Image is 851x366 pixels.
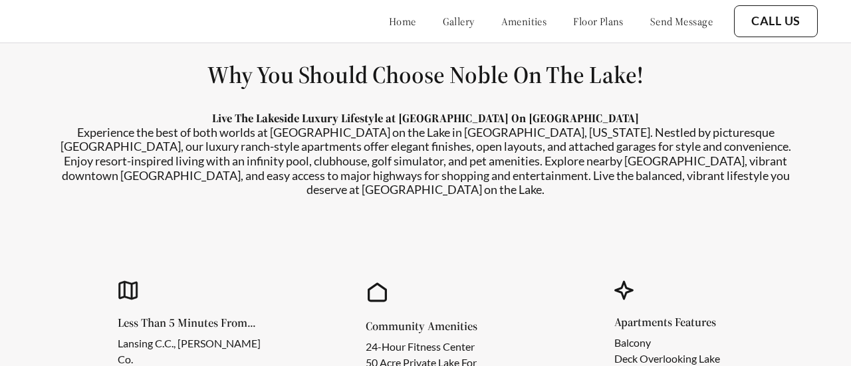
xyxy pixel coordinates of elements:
h5: Apartments Features [614,316,771,328]
a: send message [650,15,713,28]
h5: Less Than 5 Minutes From... [118,317,283,329]
li: Balcony [614,335,749,351]
p: Live The Lakeside Luxury Lifestyle at [GEOGRAPHIC_DATA] On [GEOGRAPHIC_DATA] [60,111,791,126]
h1: Why You Should Choose Noble On The Lake! [32,60,819,90]
a: home [389,15,416,28]
a: gallery [443,15,475,28]
li: 24-Hour Fitness Center [366,339,510,355]
a: floor plans [573,15,624,28]
a: Call Us [751,14,800,29]
p: Experience the best of both worlds at [GEOGRAPHIC_DATA] on the Lake in [GEOGRAPHIC_DATA], [US_STA... [60,126,791,197]
button: Call Us [734,5,818,37]
h5: Community Amenities [366,320,531,332]
a: amenities [501,15,547,28]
